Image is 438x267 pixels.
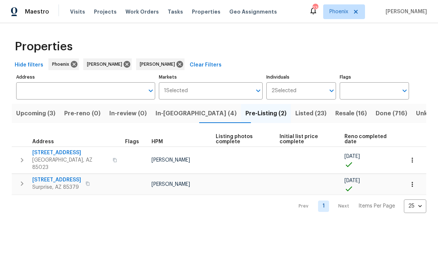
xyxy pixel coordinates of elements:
span: Maestro [25,8,49,15]
span: Hide filters [15,61,43,70]
span: HPM [152,139,163,144]
span: Phoenix [52,61,72,68]
button: Open [399,86,410,96]
span: Properties [15,43,73,50]
div: Phoenix [48,58,79,70]
span: [PERSON_NAME] [152,182,190,187]
button: Open [146,86,156,96]
span: Upcoming (3) [16,108,55,119]
span: Pre-Listing (2) [245,108,286,119]
span: Projects [94,8,117,15]
button: Open [253,86,263,96]
a: Goto page 1 [318,201,329,212]
span: Initial list price complete [280,134,332,144]
label: Markets [159,75,263,79]
div: [PERSON_NAME] [136,58,185,70]
span: In-[GEOGRAPHIC_DATA] (4) [156,108,237,119]
span: Pre-reno (0) [64,108,101,119]
button: Clear Filters [187,58,225,72]
span: [PERSON_NAME] [383,8,427,15]
span: [DATE] [344,154,360,159]
span: [STREET_ADDRESS] [32,149,108,156]
nav: Pagination Navigation [292,199,426,213]
span: Tasks [168,9,183,14]
div: [PERSON_NAME] [83,58,132,70]
span: [PERSON_NAME] [87,61,125,68]
span: [GEOGRAPHIC_DATA], AZ 85023 [32,156,108,171]
span: Listing photos complete [216,134,267,144]
span: Done (716) [376,108,407,119]
div: 25 [404,196,426,216]
label: Address [16,75,155,79]
span: In-review (0) [109,108,147,119]
span: [STREET_ADDRESS] [32,176,81,184]
span: [PERSON_NAME] [152,158,190,163]
span: Listed (23) [295,108,326,119]
span: Address [32,139,54,144]
span: Resale (16) [335,108,367,119]
div: 23 [313,4,318,12]
span: 2 Selected [271,88,296,94]
span: 1 Selected [164,88,188,94]
span: Clear Filters [190,61,222,70]
span: Reno completed date [344,134,392,144]
button: Hide filters [12,58,46,72]
span: [DATE] [344,178,360,183]
label: Flags [340,75,409,79]
span: Properties [192,8,220,15]
span: Surprise, AZ 85379 [32,184,81,191]
span: [PERSON_NAME] [140,61,178,68]
span: Geo Assignments [229,8,277,15]
span: Work Orders [125,8,159,15]
p: Items Per Page [358,202,395,210]
label: Individuals [266,75,336,79]
span: Visits [70,8,85,15]
span: Flags [125,139,139,144]
span: Phoenix [329,8,348,15]
button: Open [326,86,337,96]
